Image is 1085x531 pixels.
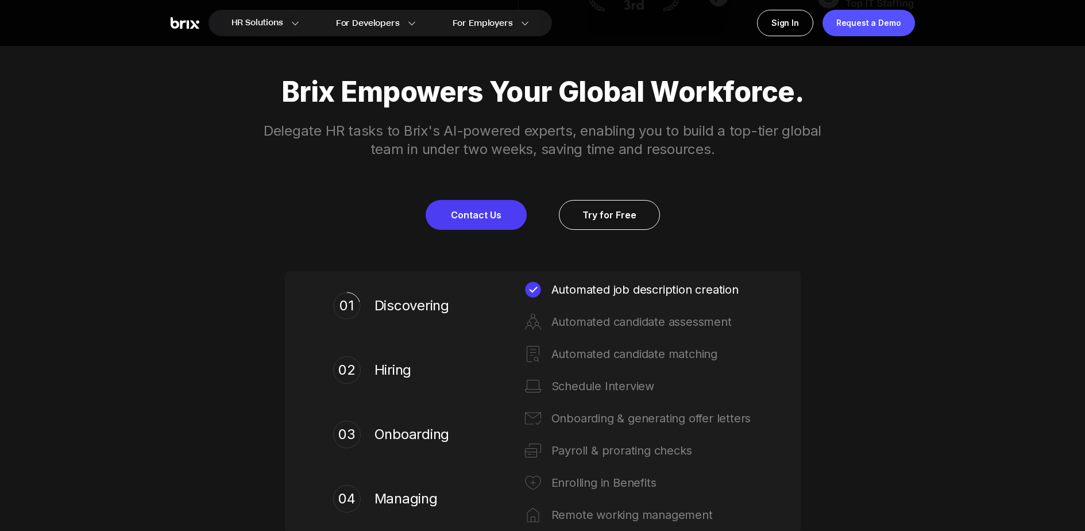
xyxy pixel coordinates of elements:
div: 04 [333,485,361,513]
div: Automated job description creation [551,280,752,299]
div: Remote working management [551,506,752,524]
div: Onboarding & generating offer letters [551,409,752,428]
span: HR Solutions [231,14,283,32]
span: Managing [374,490,455,508]
div: Enrolling in Benefits [551,474,752,492]
a: Sign In [757,10,813,36]
div: Automated candidate matching [551,345,752,363]
a: Request a Demo [823,10,915,36]
p: Brix Empowers Your Global Workforce. [129,76,956,108]
p: Delegate HR tasks to Brix's AI-powered experts, enabling you to build a top-tier global team in u... [249,122,837,159]
div: Automated candidate assessment [551,313,752,331]
div: Schedule Interview [551,377,752,395]
a: Try for Free [559,200,660,230]
div: 02 [333,356,361,384]
span: Discovering [374,297,455,315]
span: For Employers [453,17,513,29]
span: Onboarding [374,425,455,444]
span: Hiring [374,361,455,379]
img: Brix Logo [171,17,199,29]
a: Contact Us [426,200,527,230]
div: Payroll & prorating checks [551,441,752,460]
span: For Developers [336,17,400,29]
div: 03 [333,421,361,448]
div: 01 [339,295,354,316]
